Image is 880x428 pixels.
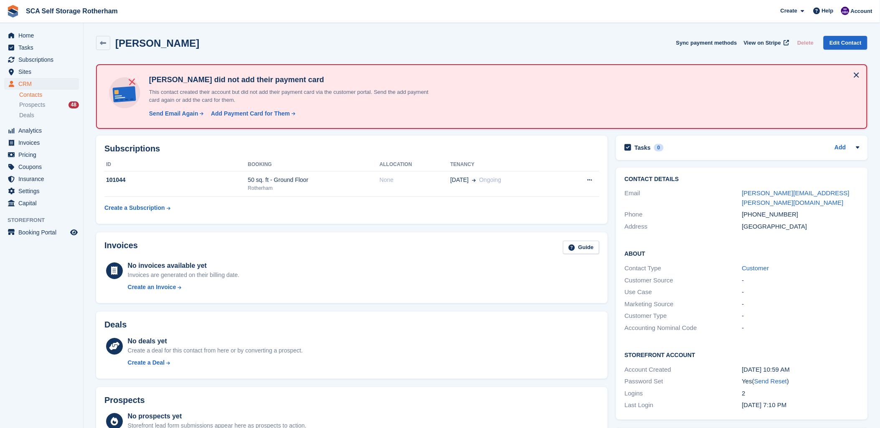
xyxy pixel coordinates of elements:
[742,401,787,408] time: 2025-08-12 18:10:31 UTC
[18,30,68,41] span: Home
[18,197,68,209] span: Capital
[4,30,79,41] a: menu
[211,109,290,118] div: Add Payment Card for Them
[18,78,68,90] span: CRM
[752,378,789,385] span: ( )
[68,101,79,108] div: 48
[23,4,121,18] a: SCA Self Storage Rotherham
[624,323,742,333] div: Accounting Nominal Code
[4,66,79,78] a: menu
[19,101,79,109] a: Prospects 48
[624,264,742,273] div: Contact Type
[742,264,769,272] a: Customer
[624,389,742,398] div: Logins
[8,216,83,224] span: Storefront
[18,125,68,136] span: Analytics
[624,189,742,207] div: Email
[380,176,450,184] div: None
[742,389,860,398] div: 2
[624,276,742,285] div: Customer Source
[742,323,860,333] div: -
[654,144,664,151] div: 0
[624,300,742,309] div: Marketing Source
[128,411,307,421] div: No prospects yet
[149,109,198,118] div: Send Email Again
[7,5,19,18] img: stora-icon-8386f47178a22dfd0bd8f6a31ec36ba5ce8667c1dd55bd0f319d3a0aa187defe.svg
[450,158,561,171] th: Tenancy
[824,36,867,50] a: Edit Contact
[4,197,79,209] a: menu
[563,241,600,254] a: Guide
[794,36,817,50] button: Delete
[624,287,742,297] div: Use Case
[841,7,850,15] img: Kelly Neesham
[19,101,45,109] span: Prospects
[248,184,380,192] div: Rotherham
[742,276,860,285] div: -
[754,378,787,385] a: Send Reset
[624,377,742,386] div: Password Set
[741,36,791,50] a: View on Stripe
[4,54,79,65] a: menu
[624,350,859,359] h2: Storefront Account
[104,200,170,216] a: Create a Subscription
[742,189,850,206] a: [PERSON_NAME][EMAIL_ADDRESS][PERSON_NAME][DOMAIN_NAME]
[128,358,303,367] a: Create a Deal
[128,346,303,355] div: Create a deal for this contact from here or by converting a prospect.
[4,227,79,238] a: menu
[742,300,860,309] div: -
[18,54,68,65] span: Subscriptions
[4,149,79,161] a: menu
[851,7,872,15] span: Account
[18,185,68,197] span: Settings
[115,38,199,49] h2: [PERSON_NAME]
[19,111,34,119] span: Deals
[128,358,165,367] div: Create a Deal
[781,7,797,15] span: Create
[104,176,248,184] div: 101044
[18,137,68,149] span: Invoices
[128,271,240,279] div: Invoices are generated on their billing date.
[624,400,742,410] div: Last Login
[18,161,68,173] span: Coupons
[128,283,176,292] div: Create an Invoice
[742,311,860,321] div: -
[479,176,501,183] span: Ongoing
[128,336,303,346] div: No deals yet
[104,320,127,330] h2: Deals
[104,395,145,405] h2: Prospects
[19,91,79,99] a: Contacts
[18,66,68,78] span: Sites
[4,42,79,53] a: menu
[4,161,79,173] a: menu
[107,75,142,111] img: no-card-linked-e7822e413c904bf8b177c4d89f31251c4716f9871600ec3ca5bfc59e148c83f4.svg
[624,176,859,183] h2: Contact Details
[104,241,138,254] h2: Invoices
[624,365,742,375] div: Account Created
[128,283,240,292] a: Create an Invoice
[380,158,450,171] th: Allocation
[248,158,380,171] th: Booking
[676,36,737,50] button: Sync payment methods
[128,261,240,271] div: No invoices available yet
[634,144,651,151] h2: Tasks
[744,39,781,47] span: View on Stripe
[104,204,165,212] div: Create a Subscription
[742,377,860,386] div: Yes
[624,210,742,219] div: Phone
[104,144,599,154] h2: Subscriptions
[18,42,68,53] span: Tasks
[18,173,68,185] span: Insurance
[18,227,68,238] span: Booking Portal
[4,78,79,90] a: menu
[19,111,79,120] a: Deals
[4,137,79,149] a: menu
[146,88,438,104] p: This contact created their account but did not add their payment card via the customer portal. Se...
[4,173,79,185] a: menu
[104,158,248,171] th: ID
[624,222,742,232] div: Address
[208,109,296,118] a: Add Payment Card for Them
[624,311,742,321] div: Customer Type
[450,176,469,184] span: [DATE]
[146,75,438,85] h4: [PERSON_NAME] did not add their payment card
